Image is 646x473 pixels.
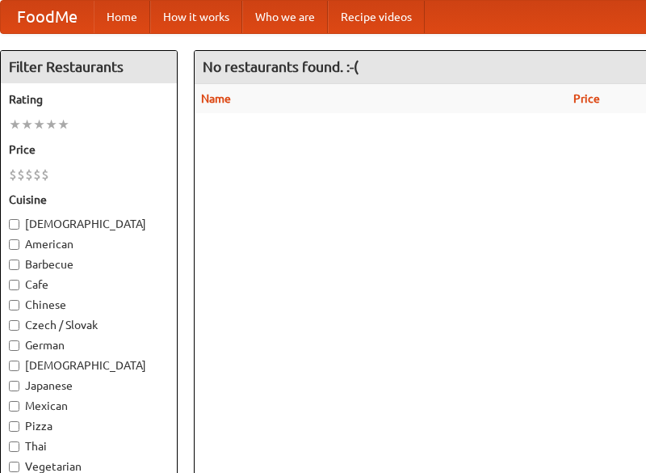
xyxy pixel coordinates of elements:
label: Barbecue [9,256,169,272]
input: German [9,340,19,351]
label: [DEMOGRAPHIC_DATA] [9,216,169,232]
input: Pizza [9,421,19,432]
label: American [9,236,169,252]
input: Thai [9,441,19,452]
label: Cafe [9,277,169,293]
h5: Rating [9,91,169,108]
h5: Cuisine [9,192,169,208]
label: Chinese [9,297,169,313]
label: Pizza [9,418,169,434]
li: ★ [9,116,21,133]
input: Czech / Slovak [9,320,19,331]
li: $ [17,166,25,184]
a: Price [573,92,600,105]
a: FoodMe [1,1,94,33]
li: ★ [21,116,33,133]
label: German [9,337,169,353]
input: American [9,239,19,250]
label: [DEMOGRAPHIC_DATA] [9,357,169,374]
ng-pluralize: No restaurants found. :-( [203,59,359,74]
li: ★ [57,116,69,133]
input: Cafe [9,280,19,290]
h5: Price [9,141,169,158]
label: Thai [9,438,169,454]
label: Japanese [9,378,169,394]
h4: Filter Restaurants [1,51,177,83]
label: Czech / Slovak [9,317,169,333]
li: ★ [33,116,45,133]
li: $ [9,166,17,184]
a: Home [94,1,150,33]
input: Mexican [9,401,19,412]
a: Name [201,92,231,105]
input: [DEMOGRAPHIC_DATA] [9,219,19,230]
input: Chinese [9,300,19,310]
li: $ [33,166,41,184]
label: Mexican [9,398,169,414]
input: Japanese [9,381,19,391]
li: ★ [45,116,57,133]
li: $ [25,166,33,184]
a: Recipe videos [328,1,425,33]
a: Who we are [242,1,328,33]
input: Vegetarian [9,462,19,472]
li: $ [41,166,49,184]
input: Barbecue [9,260,19,270]
input: [DEMOGRAPHIC_DATA] [9,361,19,371]
a: How it works [150,1,242,33]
